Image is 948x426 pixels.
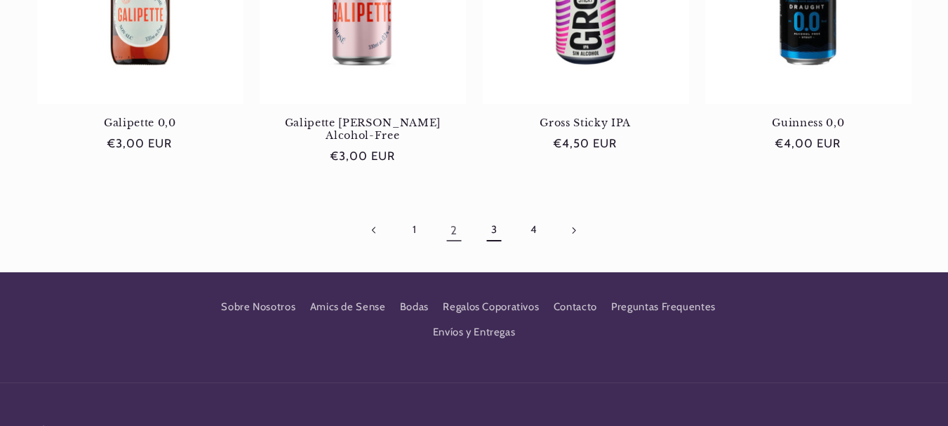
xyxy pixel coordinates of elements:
nav: Paginación [37,214,912,246]
a: Gross Sticky IPA [483,117,689,129]
a: Amics de Sense [310,295,386,320]
a: Página 4 [517,214,549,246]
a: Página 1 [398,214,430,246]
a: Galipette 0,0 [37,117,243,129]
a: Página 3 [478,214,510,246]
a: Envíos y Entregas [433,320,516,345]
a: Sobre Nosotros [221,298,295,320]
a: Pagina anterior [359,214,391,246]
a: Galipette [PERSON_NAME] Alcohol-Free [260,117,466,142]
a: Guinness 0,0 [705,117,912,129]
a: Preguntas Frequentes [611,295,716,320]
a: Página 2 [438,214,470,246]
a: Regalos Coporativos [443,295,539,320]
a: Página siguiente [557,214,589,246]
a: Contacto [554,295,597,320]
a: Bodas [400,295,429,320]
